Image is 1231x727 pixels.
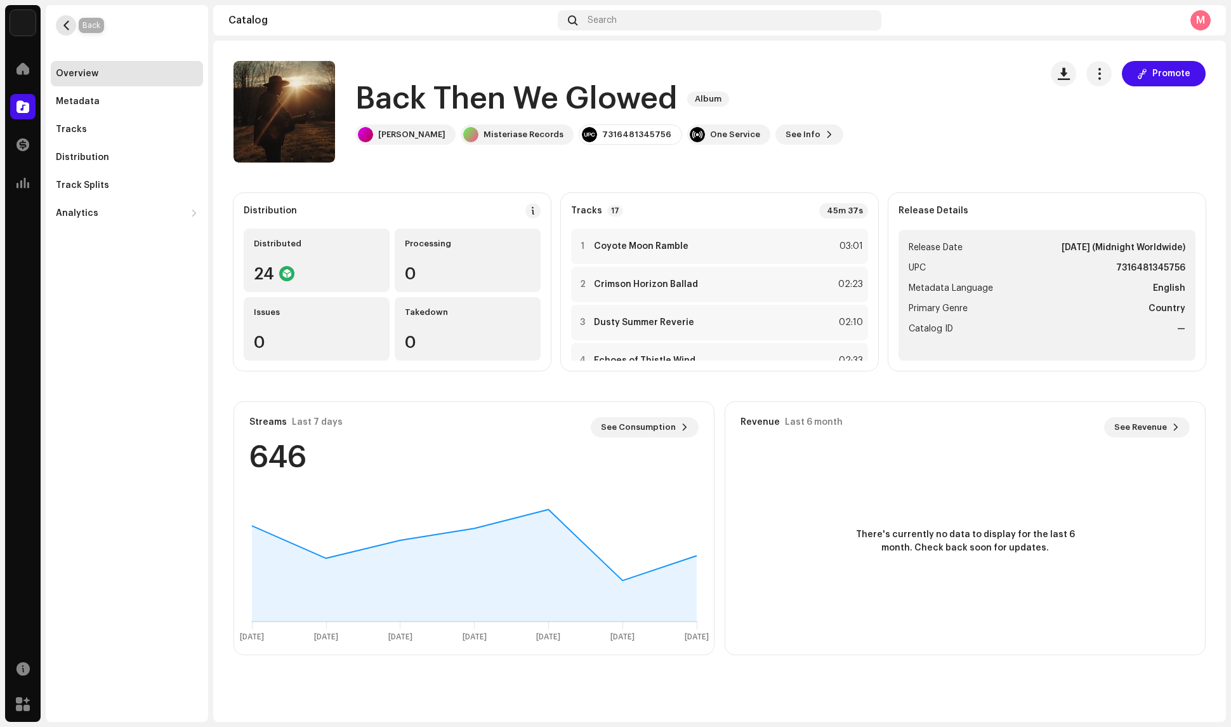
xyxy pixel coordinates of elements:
[254,307,379,317] div: Issues
[388,633,412,641] text: [DATE]
[51,145,203,170] re-m-nav-item: Distribution
[819,203,868,218] div: 45m 37s
[1116,260,1185,276] strong: 7316481345756
[1149,301,1185,316] strong: Country
[10,10,36,36] img: c1aec8e0-cc53-42f4-96df-0a0a8a61c953
[254,239,379,249] div: Distributed
[1114,415,1167,440] span: See Revenue
[588,15,617,25] span: Search
[355,79,677,119] h1: Back Then We Glowed
[594,241,688,251] strong: Coyote Moon Ramble
[909,321,953,337] span: Catalog ID
[405,307,530,317] div: Takedown
[56,208,98,218] div: Analytics
[610,633,635,641] text: [DATE]
[51,117,203,142] re-m-nav-item: Tracks
[571,206,602,216] strong: Tracks
[378,130,445,140] div: [PERSON_NAME]
[1152,61,1190,86] span: Promote
[314,633,338,641] text: [DATE]
[741,417,780,427] div: Revenue
[687,91,729,107] span: Album
[899,206,968,216] strong: Release Details
[56,152,109,163] div: Distribution
[1104,417,1190,437] button: See Revenue
[292,417,343,427] div: Last 7 days
[786,122,820,147] span: See Info
[244,206,297,216] div: Distribution
[594,356,695,366] strong: Echoes of Thistle Wind
[835,239,863,254] div: 03:01
[536,633,560,641] text: [DATE]
[591,417,699,437] button: See Consumption
[909,240,963,255] span: Release Date
[909,260,926,276] span: UPC
[228,15,553,25] div: Catalog
[1122,61,1206,86] button: Promote
[405,239,530,249] div: Processing
[607,205,623,217] p-badge: 17
[601,415,676,440] span: See Consumption
[56,97,100,107] div: Metadata
[785,417,843,427] div: Last 6 month
[594,317,694,328] strong: Dusty Summer Reverie
[685,633,709,641] text: [DATE]
[851,528,1079,555] span: There's currently no data to display for the last 6 month. Check back soon for updates.
[249,417,287,427] div: Streams
[56,124,87,135] div: Tracks
[602,130,671,140] div: 7316481345756
[56,69,98,79] div: Overview
[1062,240,1185,255] strong: [DATE] (Midnight Worldwide)
[1190,10,1211,30] div: M
[484,130,563,140] div: Misteriase Records
[51,201,203,226] re-m-nav-dropdown: Analytics
[835,277,863,292] div: 02:23
[51,89,203,114] re-m-nav-item: Metadata
[51,173,203,198] re-m-nav-item: Track Splits
[1177,321,1185,337] strong: —
[594,279,698,290] strong: Crimson Horizon Ballad
[56,180,109,190] div: Track Splits
[1153,281,1185,296] strong: English
[909,281,993,296] span: Metadata Language
[240,633,264,641] text: [DATE]
[710,130,760,140] div: One Service
[51,61,203,86] re-m-nav-item: Overview
[775,124,843,145] button: See Info
[835,353,863,368] div: 02:33
[835,315,863,330] div: 02:10
[463,633,487,641] text: [DATE]
[909,301,968,316] span: Primary Genre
